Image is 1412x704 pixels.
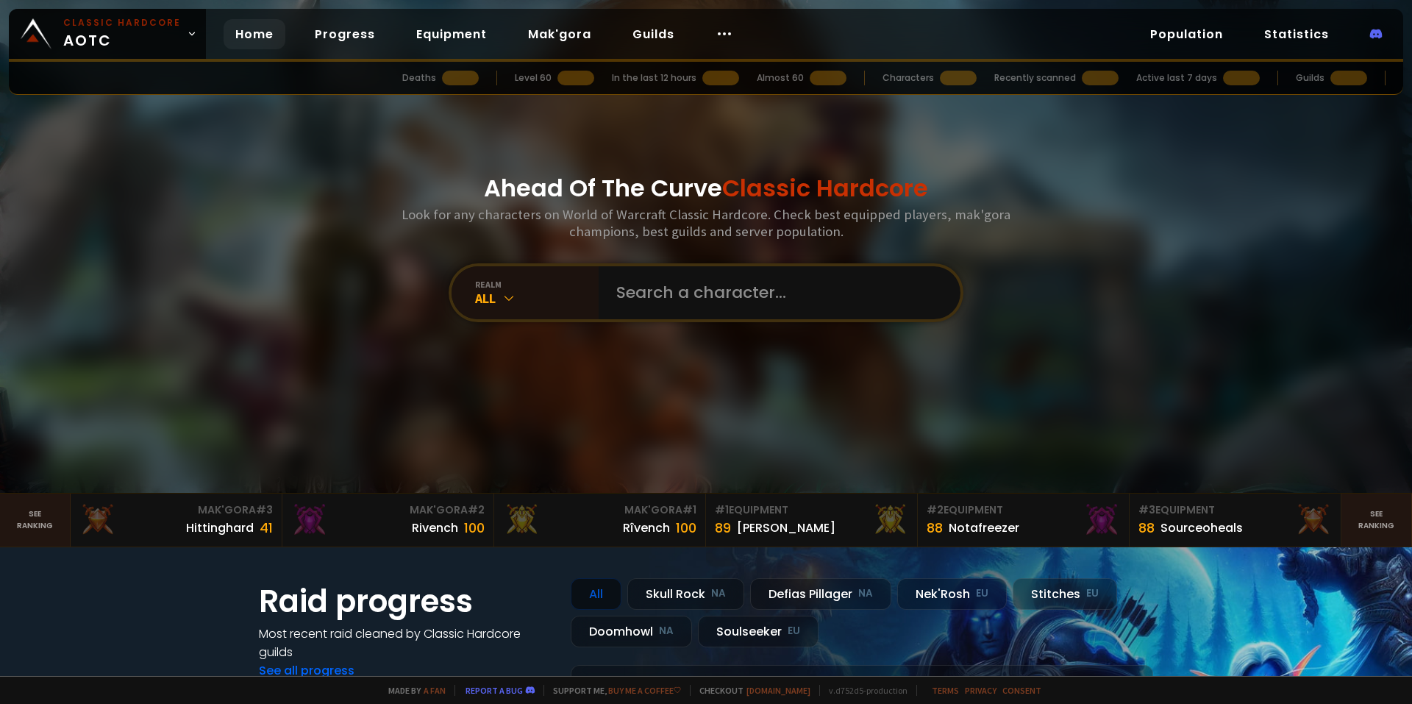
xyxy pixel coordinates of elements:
span: Support me, [543,685,681,696]
span: Checkout [690,685,810,696]
div: Stitches [1013,578,1117,610]
a: Population [1138,19,1235,49]
div: Guilds [1296,71,1324,85]
h1: Ahead Of The Curve [484,171,928,206]
a: Consent [1002,685,1041,696]
a: Mak'gora [516,19,603,49]
span: AOTC [63,16,181,51]
a: Mak'Gora#3Hittinghard41 [71,494,282,547]
a: #3Equipment88Sourceoheals [1130,494,1341,547]
span: Made by [379,685,446,696]
a: #1Equipment89[PERSON_NAME] [706,494,918,547]
a: Buy me a coffee [608,685,681,696]
div: Sourceoheals [1160,519,1243,537]
span: v. d752d5 - production [819,685,908,696]
a: Guilds [621,19,686,49]
div: Skull Rock [627,578,744,610]
a: Classic HardcoreAOTC [9,9,206,59]
span: # 3 [256,502,273,517]
a: #2Equipment88Notafreezer [918,494,1130,547]
span: # 2 [468,502,485,517]
a: Report a bug [466,685,523,696]
div: Level 60 [515,71,552,85]
span: # 2 [927,502,944,517]
div: Equipment [927,502,1120,518]
span: # 1 [715,502,729,517]
div: Mak'Gora [291,502,485,518]
h3: Look for any characters on World of Warcraft Classic Hardcore. Check best equipped players, mak'g... [396,206,1016,240]
div: Deaths [402,71,436,85]
small: Classic Hardcore [63,16,181,29]
div: Nek'Rosh [897,578,1007,610]
div: 41 [260,518,273,538]
div: Mak'Gora [79,502,273,518]
div: realm [475,279,599,290]
a: Mak'Gora#1Rîvench100 [494,494,706,547]
a: [DATE]zgpetri on godDefias Pillager8 /90 [571,665,1153,704]
a: Mak'Gora#2Rivench100 [282,494,494,547]
div: 88 [927,518,943,538]
a: See all progress [259,662,354,679]
div: 89 [715,518,731,538]
div: Soulseeker [698,616,819,647]
small: EU [1086,586,1099,601]
div: Rivench [412,519,458,537]
span: # 3 [1138,502,1155,517]
a: Home [224,19,285,49]
small: NA [711,586,726,601]
div: All [571,578,621,610]
div: Hittinghard [186,519,254,537]
small: NA [858,586,873,601]
div: [PERSON_NAME] [737,519,835,537]
a: [DOMAIN_NAME] [746,685,810,696]
small: EU [976,586,988,601]
a: Statistics [1252,19,1341,49]
div: Characters [883,71,934,85]
a: Equipment [404,19,499,49]
h1: Raid progress [259,578,553,625]
a: Terms [932,685,959,696]
small: NA [659,624,674,639]
a: Progress [303,19,387,49]
div: Defias Pillager [750,578,891,610]
div: 88 [1138,518,1155,538]
a: Privacy [965,685,996,696]
h4: Most recent raid cleaned by Classic Hardcore guilds [259,625,553,661]
div: Rîvench [623,519,670,537]
small: EU [788,624,800,639]
div: 100 [464,518,485,538]
span: Classic Hardcore [722,171,928,205]
div: Equipment [1138,502,1332,518]
div: Almost 60 [757,71,804,85]
div: All [475,290,599,307]
div: Doomhowl [571,616,692,647]
input: Search a character... [607,266,943,319]
div: 100 [676,518,696,538]
div: Recently scanned [994,71,1076,85]
a: Seeranking [1341,494,1412,547]
div: Equipment [715,502,908,518]
div: Active last 7 days [1136,71,1217,85]
div: Mak'Gora [503,502,696,518]
div: In the last 12 hours [612,71,696,85]
a: a fan [424,685,446,696]
div: Notafreezer [949,519,1019,537]
span: # 1 [682,502,696,517]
